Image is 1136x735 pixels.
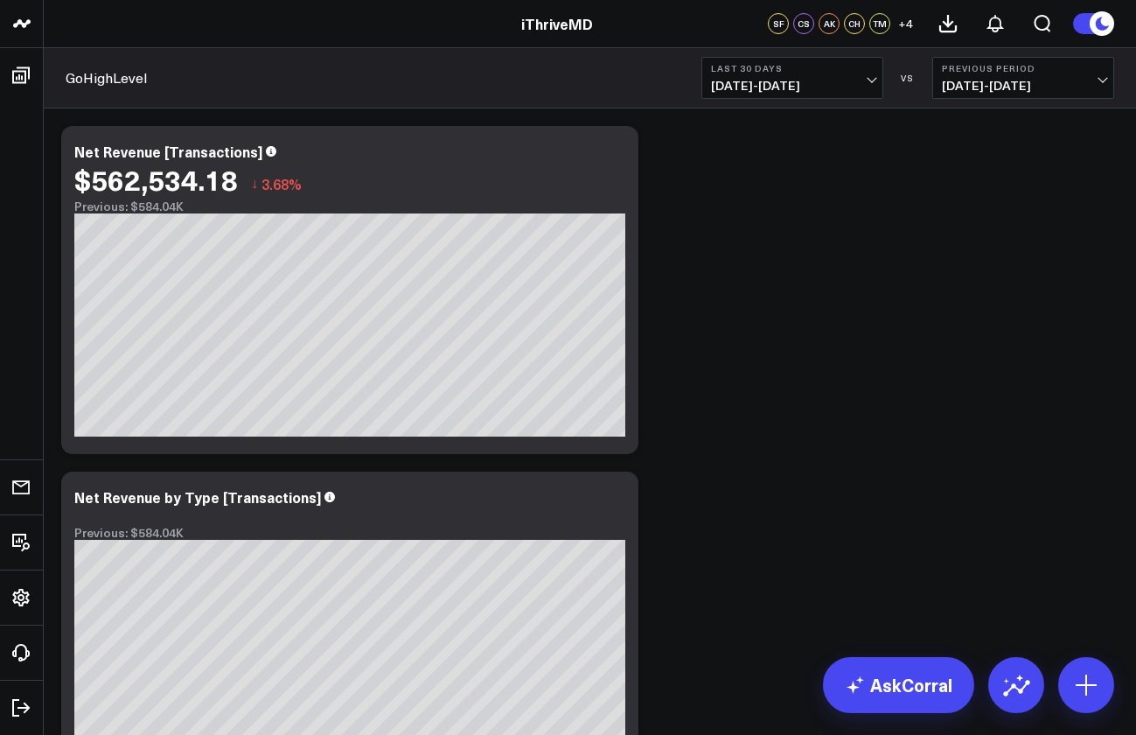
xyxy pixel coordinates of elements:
[521,14,593,33] a: iThriveMD
[74,526,625,540] div: Previous: $584.04K
[251,172,258,195] span: ↓
[74,199,625,213] div: Previous: $584.04K
[74,164,238,195] div: $562,534.18
[942,63,1105,73] b: Previous Period
[66,68,147,87] a: GoHighLevel
[793,13,814,34] div: CS
[823,657,974,713] a: AskCorral
[932,57,1114,99] button: Previous Period[DATE]-[DATE]
[892,73,923,83] div: VS
[768,13,789,34] div: SF
[895,13,916,34] button: +4
[711,63,874,73] b: Last 30 Days
[74,142,262,161] div: Net Revenue [Transactions]
[819,13,840,34] div: AK
[898,17,913,30] span: + 4
[74,487,321,507] div: Net Revenue by Type [Transactions]
[701,57,883,99] button: Last 30 Days[DATE]-[DATE]
[942,79,1105,93] span: [DATE] - [DATE]
[869,13,890,34] div: TM
[711,79,874,93] span: [DATE] - [DATE]
[844,13,865,34] div: CH
[261,174,302,193] span: 3.68%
